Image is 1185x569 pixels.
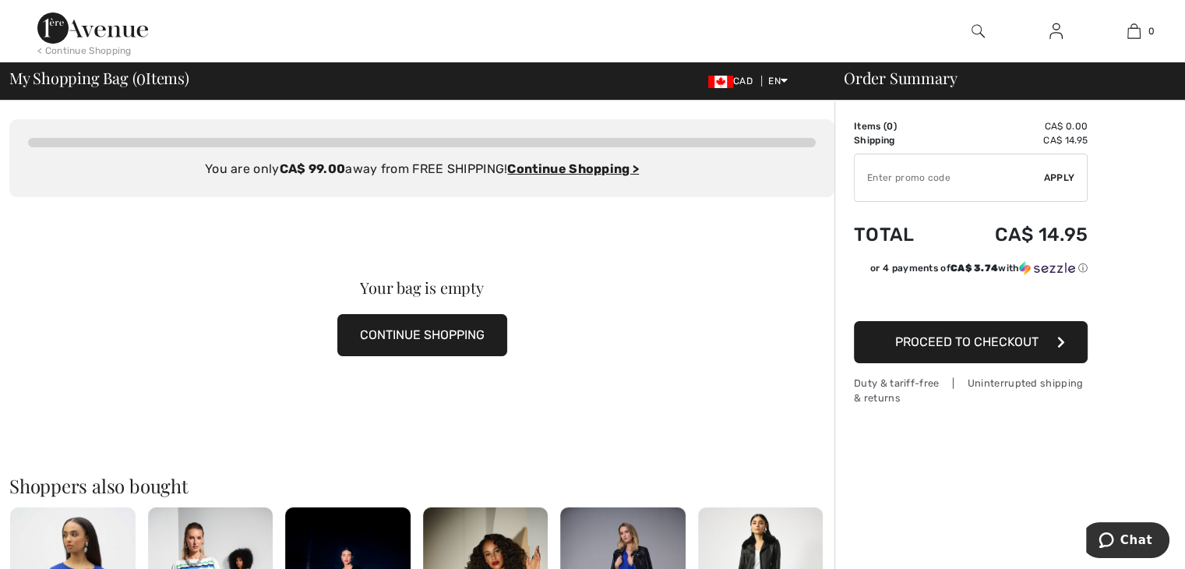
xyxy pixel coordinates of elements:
[1037,22,1075,41] a: Sign In
[1019,261,1075,275] img: Sezzle
[37,12,148,44] img: 1ère Avenue
[854,281,1088,316] iframe: PayPal-paypal
[28,160,816,178] div: You are only away from FREE SHIPPING!
[887,121,893,132] span: 0
[768,76,788,87] span: EN
[895,334,1039,349] span: Proceed to Checkout
[854,119,946,133] td: Items ( )
[950,263,998,274] span: CA$ 3.74
[855,154,1044,201] input: Promo code
[9,70,189,86] span: My Shopping Bag ( Items)
[1086,522,1169,561] iframe: Opens a widget where you can chat to one of our agents
[972,22,985,41] img: search the website
[1095,22,1172,41] a: 0
[1148,24,1155,38] span: 0
[1127,22,1141,41] img: My Bag
[854,133,946,147] td: Shipping
[280,161,346,176] strong: CA$ 99.00
[854,321,1088,363] button: Proceed to Checkout
[1049,22,1063,41] img: My Info
[708,76,733,88] img: Canadian Dollar
[854,208,946,261] td: Total
[854,261,1088,281] div: or 4 payments ofCA$ 3.74withSezzle Click to learn more about Sezzle
[946,208,1088,261] td: CA$ 14.95
[136,66,146,87] span: 0
[870,261,1088,275] div: or 4 payments of with
[946,119,1088,133] td: CA$ 0.00
[708,76,759,87] span: CAD
[507,161,639,176] a: Continue Shopping >
[51,280,793,295] div: Your bag is empty
[37,44,132,58] div: < Continue Shopping
[337,314,507,356] button: CONTINUE SHOPPING
[1044,171,1075,185] span: Apply
[946,133,1088,147] td: CA$ 14.95
[854,376,1088,405] div: Duty & tariff-free | Uninterrupted shipping & returns
[825,70,1176,86] div: Order Summary
[9,476,834,495] h2: Shoppers also bought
